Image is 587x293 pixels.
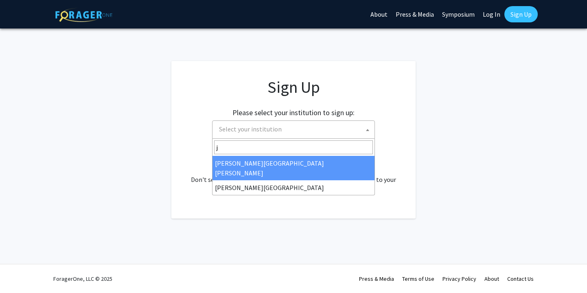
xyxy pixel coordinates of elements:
div: Already have an account? . Don't see your institution? about bringing ForagerOne to your institut... [188,155,399,194]
a: Privacy Policy [442,275,476,282]
li: [PERSON_NAME][GEOGRAPHIC_DATA][PERSON_NAME] [212,156,375,180]
h2: Please select your institution to sign up: [232,108,355,117]
input: Search [214,140,373,154]
h1: Sign Up [188,77,399,97]
li: [PERSON_NAME][GEOGRAPHIC_DATA] [212,180,375,195]
a: Contact Us [507,275,534,282]
img: ForagerOne Logo [55,8,112,22]
a: Terms of Use [402,275,434,282]
span: Select your institution [216,121,375,138]
iframe: Chat [6,256,35,287]
a: About [484,275,499,282]
a: Press & Media [359,275,394,282]
span: Select your institution [219,125,282,133]
a: Sign Up [504,6,538,22]
div: ForagerOne, LLC © 2025 [53,265,112,293]
span: Select your institution [212,120,375,139]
